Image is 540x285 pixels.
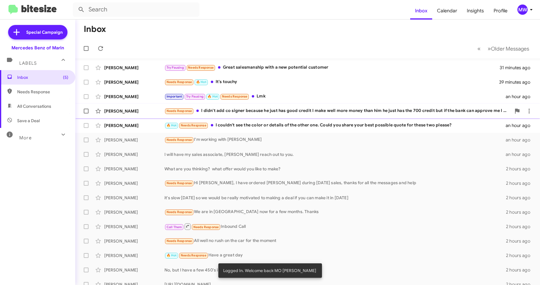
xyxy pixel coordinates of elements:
div: [PERSON_NAME] [104,94,164,100]
span: Needs Response [222,94,248,98]
div: Great salesmanship with a new potential customer [164,64,500,71]
div: 31 minutes ago [500,65,535,71]
div: 2 hours ago [506,195,535,201]
div: it's slow [DATE] so we would be really motivated to making a deal if you can make it in [DATE] [164,195,506,201]
div: [PERSON_NAME] [104,224,164,230]
span: Needs Response [188,66,214,70]
div: [PERSON_NAME] [104,238,164,244]
a: Insights [462,2,489,20]
span: More [19,135,32,141]
span: Call Them [167,225,182,229]
div: 2 hours ago [506,252,535,259]
div: Inbound Call [164,223,506,230]
div: I didn't add co signer because he just has good credit I make well more money than him he just ha... [164,107,511,114]
h1: Inbox [84,24,106,34]
div: What are you thinking? what offer would you like to make? [164,166,506,172]
span: Try Pausing [186,94,204,98]
div: [PERSON_NAME] [104,137,164,143]
span: 🔥 Hot [208,94,218,98]
div: MW [517,5,528,15]
div: [PERSON_NAME] [104,108,164,114]
span: All Conversations [17,103,51,109]
div: I will have my sales associate, [PERSON_NAME] reach out to you. [164,151,506,157]
span: Important [167,94,182,98]
div: [PERSON_NAME] [104,252,164,259]
div: 2 hours ago [506,209,535,215]
span: Labels [19,60,37,66]
div: 2 hours ago [506,267,535,273]
nav: Page navigation example [474,42,533,55]
span: Needs Response [181,253,206,257]
span: Needs Response [167,210,192,214]
span: Needs Response [17,89,68,95]
div: an hour ago [506,137,535,143]
div: [PERSON_NAME] [104,209,164,215]
span: (5) [63,74,68,80]
div: We are in [GEOGRAPHIC_DATA] now for a few months. Thanks [164,209,506,215]
span: Needs Response [167,181,192,185]
div: No, but I have a few 450's in stock. [URL][DOMAIN_NAME] [164,267,506,273]
a: Calendar [432,2,462,20]
span: Try Pausing [167,66,184,70]
span: Needs Response [167,239,192,243]
div: 39 minutes ago [499,79,535,85]
button: MW [512,5,533,15]
div: I'm working with [PERSON_NAME] [164,136,506,143]
div: 2 hours ago [506,180,535,186]
div: [PERSON_NAME] [104,267,164,273]
div: [PERSON_NAME] [104,195,164,201]
span: 🔥 Hot [167,123,177,127]
div: an hour ago [506,122,535,129]
span: Needs Response [167,109,192,113]
span: Needs Response [193,225,219,229]
div: [PERSON_NAME] [104,79,164,85]
a: Profile [489,2,512,20]
button: Previous [474,42,484,55]
div: Hi [PERSON_NAME], I have ordered [PERSON_NAME] during [DATE] sales, thanks for all the messages a... [164,180,506,187]
input: Search [73,2,199,17]
span: Inbox [17,74,68,80]
div: [PERSON_NAME] [104,180,164,186]
span: Needs Response [167,80,192,84]
div: [PERSON_NAME] [104,151,164,157]
div: Mercedes Benz of Marin [11,45,64,51]
div: an hour ago [506,94,535,100]
a: Special Campaign [8,25,67,39]
span: 🔥 Hot [196,80,206,84]
div: [PERSON_NAME] [104,122,164,129]
span: » [488,45,491,52]
div: Lmk [164,93,506,100]
div: an hour ago [506,151,535,157]
span: Save a Deal [17,118,40,124]
span: Needs Response [181,123,206,127]
div: [PERSON_NAME] [104,166,164,172]
span: Older Messages [491,45,529,52]
div: It's touchy [164,79,499,85]
span: Special Campaign [26,29,63,35]
button: Next [484,42,533,55]
div: 2 hours ago [506,166,535,172]
span: Logged In. Welcome back MO [PERSON_NAME] [223,268,316,274]
div: All well no rush on the car for the moment [164,237,506,244]
div: Have a great day [164,252,506,259]
a: Inbox [410,2,432,20]
div: [PERSON_NAME] [104,65,164,71]
div: 2 hours ago [506,238,535,244]
span: 🔥 Hot [167,253,177,257]
span: « [477,45,481,52]
div: I couldn't see the color or details of the other one. Could you share your best possible quote fo... [164,122,506,129]
div: 2 hours ago [506,224,535,230]
span: Needs Response [167,138,192,142]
